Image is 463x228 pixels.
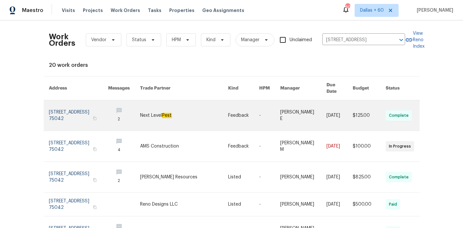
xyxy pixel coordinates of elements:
[206,37,215,43] span: Kind
[135,162,223,193] td: [PERSON_NAME] Resources
[254,193,275,216] td: -
[111,7,140,14] span: Work Orders
[380,77,419,100] th: Status
[83,7,103,14] span: Projects
[275,100,321,131] td: [PERSON_NAME] E
[223,77,254,100] th: Kind
[275,193,321,216] td: [PERSON_NAME]
[405,30,424,50] a: View Reno Index
[254,100,275,131] td: -
[132,37,146,43] span: Status
[275,162,321,193] td: [PERSON_NAME]
[44,77,103,100] th: Address
[321,77,347,100] th: Due Date
[135,77,223,100] th: Trade Partner
[92,115,98,121] button: Copy Address
[49,33,75,46] h2: Work Orders
[169,7,194,14] span: Properties
[223,162,254,193] td: Listed
[241,37,259,43] span: Manager
[223,100,254,131] td: Feedback
[91,37,106,43] span: Vendor
[360,7,384,14] span: Dallas + 60
[172,37,181,43] span: HPM
[254,77,275,100] th: HPM
[397,35,406,44] button: Open
[92,177,98,183] button: Copy Address
[135,100,223,131] td: Next Level
[347,77,380,100] th: Budget
[254,162,275,193] td: -
[202,7,244,14] span: Geo Assignments
[148,8,161,13] span: Tasks
[254,131,275,162] td: -
[275,131,321,162] td: [PERSON_NAME] M
[322,35,387,45] input: Enter in an address
[135,193,223,216] td: Reno Designs LLC
[92,204,98,210] button: Copy Address
[414,7,453,14] span: [PERSON_NAME]
[62,7,75,14] span: Visits
[103,77,135,100] th: Messages
[290,37,312,43] span: Unclaimed
[49,62,414,68] div: 20 work orders
[92,146,98,152] button: Copy Address
[345,4,350,10] div: 603
[22,7,43,14] span: Maestro
[223,193,254,216] td: Listed
[135,131,223,162] td: AMS Construction
[223,131,254,162] td: Feedback
[275,77,321,100] th: Manager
